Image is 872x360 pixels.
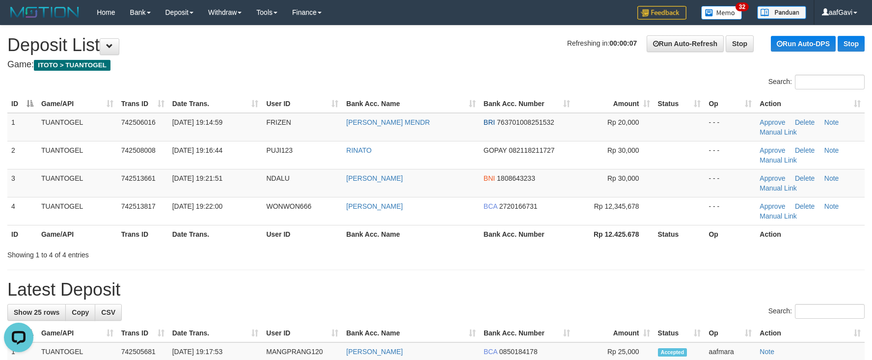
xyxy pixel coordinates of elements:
[771,36,836,52] a: Run Auto-DPS
[705,324,756,342] th: Op: activate to sort column ascending
[7,197,37,225] td: 4
[121,202,156,210] span: 742513817
[7,246,356,260] div: Showing 1 to 4 of 4 entries
[658,348,687,357] span: Accepted
[7,113,37,141] td: 1
[346,146,372,154] a: RINATO
[824,146,839,154] a: Note
[342,95,480,113] th: Bank Acc. Name: activate to sort column ascending
[7,60,865,70] h4: Game:
[117,95,168,113] th: Trans ID: activate to sort column ascending
[101,308,115,316] span: CSV
[760,184,797,192] a: Manual Link
[484,202,497,210] span: BCA
[484,118,495,126] span: BRI
[37,141,117,169] td: TUANTOGEL
[117,324,168,342] th: Trans ID: activate to sort column ascending
[705,169,756,197] td: - - -
[756,225,865,243] th: Action
[7,95,37,113] th: ID: activate to sort column descending
[654,225,705,243] th: Status
[37,169,117,197] td: TUANTOGEL
[760,348,774,356] a: Note
[480,95,574,113] th: Bank Acc. Number: activate to sort column ascending
[795,202,815,210] a: Delete
[594,202,639,210] span: Rp 12,345,678
[768,75,865,89] label: Search:
[654,95,705,113] th: Status: activate to sort column ascending
[497,118,554,126] span: Copy 763701008251532 to clipboard
[824,118,839,126] a: Note
[7,141,37,169] td: 2
[760,128,797,136] a: Manual Link
[168,225,263,243] th: Date Trans.
[342,324,480,342] th: Bank Acc. Name: activate to sort column ascending
[7,169,37,197] td: 3
[760,118,785,126] a: Approve
[760,146,785,154] a: Approve
[607,174,639,182] span: Rp 30,000
[701,6,742,20] img: Button%20Memo.svg
[705,113,756,141] td: - - -
[4,4,33,33] button: Open LiveChat chat widget
[499,202,538,210] span: Copy 2720166731 to clipboard
[266,146,293,154] span: PUJI123
[34,60,110,71] span: ITOTO > TUANTOGEL
[574,225,654,243] th: Rp 12.425.678
[574,95,654,113] th: Amount: activate to sort column ascending
[795,118,815,126] a: Delete
[705,141,756,169] td: - - -
[607,146,639,154] span: Rp 30,000
[647,35,724,52] a: Run Auto-Refresh
[607,118,639,126] span: Rp 20,000
[705,95,756,113] th: Op: activate to sort column ascending
[484,146,507,154] span: GOPAY
[795,174,815,182] a: Delete
[480,324,574,342] th: Bank Acc. Number: activate to sort column ascending
[480,225,574,243] th: Bank Acc. Number
[609,39,637,47] strong: 00:00:07
[172,146,222,154] span: [DATE] 19:16:44
[342,225,480,243] th: Bank Acc. Name
[72,308,89,316] span: Copy
[95,304,122,321] a: CSV
[756,324,865,342] th: Action: activate to sort column ascending
[795,75,865,89] input: Search:
[266,118,291,126] span: FRIZEN
[172,118,222,126] span: [DATE] 19:14:59
[266,174,289,182] span: NDALU
[726,35,754,52] a: Stop
[262,225,342,243] th: User ID
[637,6,686,20] img: Feedback.jpg
[497,174,535,182] span: Copy 1808643233 to clipboard
[121,118,156,126] span: 742506016
[37,113,117,141] td: TUANTOGEL
[172,202,222,210] span: [DATE] 19:22:00
[760,156,797,164] a: Manual Link
[7,280,865,300] h1: Latest Deposit
[824,174,839,182] a: Note
[484,348,497,356] span: BCA
[168,95,263,113] th: Date Trans.: activate to sort column ascending
[760,212,797,220] a: Manual Link
[7,5,82,20] img: MOTION_logo.png
[65,304,95,321] a: Copy
[574,324,654,342] th: Amount: activate to sort column ascending
[346,202,403,210] a: [PERSON_NAME]
[499,348,538,356] span: Copy 0850184178 to clipboard
[262,95,342,113] th: User ID: activate to sort column ascending
[262,324,342,342] th: User ID: activate to sort column ascending
[838,36,865,52] a: Stop
[172,174,222,182] span: [DATE] 19:21:51
[37,197,117,225] td: TUANTOGEL
[509,146,554,154] span: Copy 082118211727 to clipboard
[760,202,785,210] a: Approve
[705,197,756,225] td: - - -
[37,225,117,243] th: Game/API
[121,174,156,182] span: 742513661
[795,304,865,319] input: Search:
[7,35,865,55] h1: Deposit List
[756,95,865,113] th: Action: activate to sort column ascending
[736,2,749,11] span: 32
[760,174,785,182] a: Approve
